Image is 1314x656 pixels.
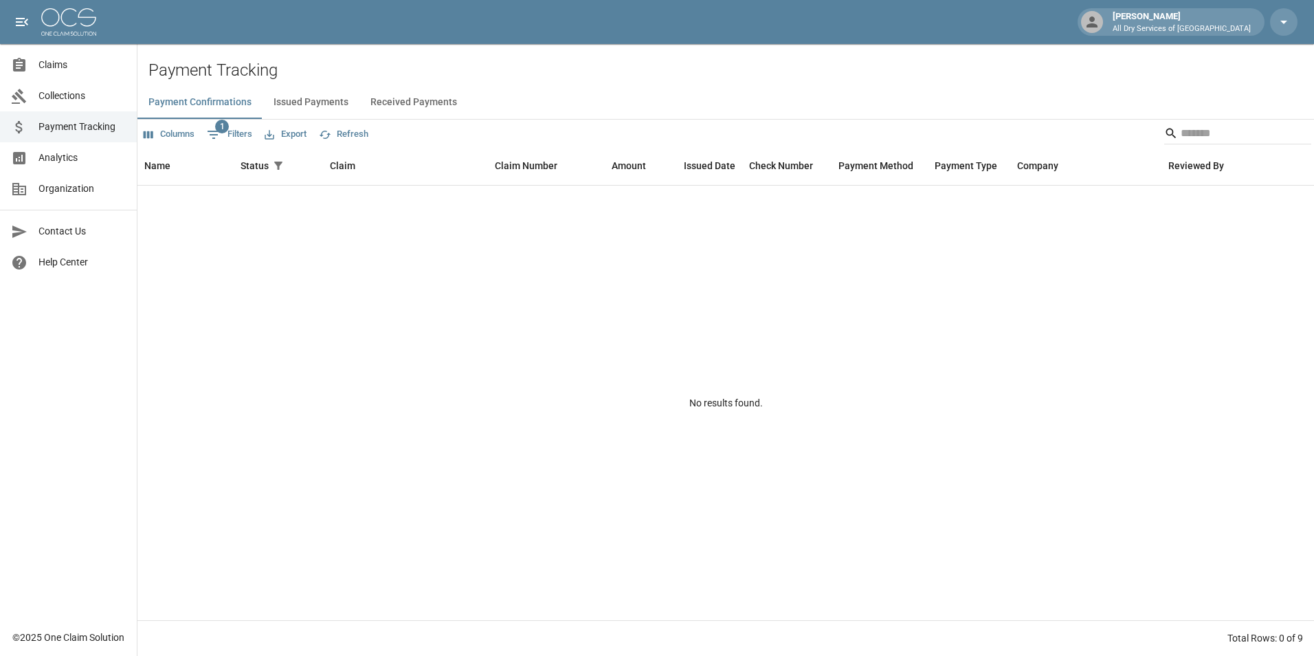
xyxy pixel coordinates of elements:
[38,151,126,165] span: Analytics
[359,86,468,119] button: Received Payments
[38,58,126,72] span: Claims
[330,146,355,185] div: Claim
[1227,631,1303,645] div: Total Rows: 0 of 9
[269,156,288,175] div: 1 active filter
[1107,10,1256,34] div: [PERSON_NAME]
[612,146,646,185] div: Amount
[1017,146,1058,185] div: Company
[488,146,584,185] div: Claim Number
[148,61,1314,80] h2: Payment Tracking
[838,146,913,185] div: Payment Method
[140,124,198,145] button: Select columns
[8,8,36,36] button: open drawer
[144,146,170,185] div: Name
[684,146,735,185] div: Issued Date
[38,182,126,196] span: Organization
[928,146,1010,185] div: Payment Type
[495,146,557,185] div: Claim Number
[653,146,742,185] div: Issued Date
[1010,146,1161,185] div: Company
[137,146,234,185] div: Name
[261,124,310,145] button: Export
[234,146,323,185] div: Status
[203,124,256,146] button: Show filters
[935,146,997,185] div: Payment Type
[1161,146,1313,185] div: Reviewed By
[288,156,307,175] button: Sort
[41,8,96,36] img: ocs-logo-white-transparent.png
[749,146,813,185] div: Check Number
[137,186,1314,620] div: No results found.
[584,146,653,185] div: Amount
[215,120,229,133] span: 1
[315,124,372,145] button: Refresh
[263,86,359,119] button: Issued Payments
[38,120,126,134] span: Payment Tracking
[137,86,1314,119] div: dynamic tabs
[323,146,488,185] div: Claim
[1113,23,1251,35] p: All Dry Services of [GEOGRAPHIC_DATA]
[12,631,124,644] div: © 2025 One Claim Solution
[269,156,288,175] button: Show filters
[832,146,928,185] div: Payment Method
[1168,146,1224,185] div: Reviewed By
[38,224,126,239] span: Contact Us
[742,146,832,185] div: Check Number
[241,146,269,185] div: Status
[38,89,126,103] span: Collections
[137,86,263,119] button: Payment Confirmations
[1164,122,1311,147] div: Search
[38,255,126,270] span: Help Center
